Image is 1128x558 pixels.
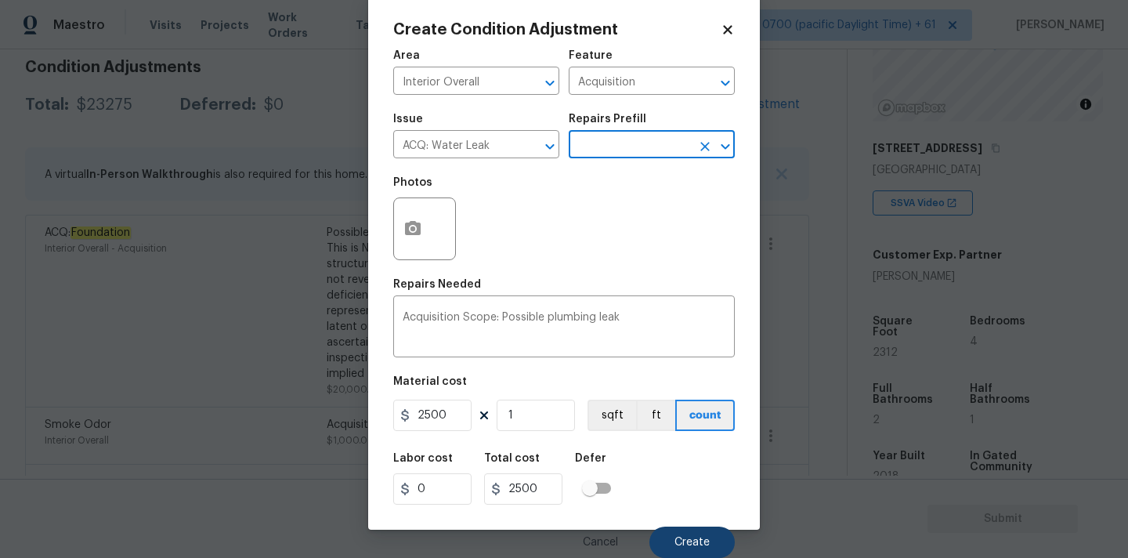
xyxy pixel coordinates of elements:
[569,50,613,61] h5: Feature
[587,400,636,431] button: sqft
[393,177,432,188] h5: Photos
[484,453,540,464] h5: Total cost
[583,537,618,549] span: Cancel
[393,114,423,125] h5: Issue
[714,72,736,94] button: Open
[393,453,453,464] h5: Labor cost
[558,527,643,558] button: Cancel
[539,136,561,158] button: Open
[393,22,721,38] h2: Create Condition Adjustment
[393,376,467,387] h5: Material cost
[649,527,735,558] button: Create
[569,114,646,125] h5: Repairs Prefill
[403,312,725,345] textarea: Acquisition Scope: Possible plumbing leak
[393,279,481,290] h5: Repairs Needed
[694,136,716,158] button: Clear
[575,453,606,464] h5: Defer
[539,72,561,94] button: Open
[393,50,420,61] h5: Area
[714,136,736,158] button: Open
[674,537,710,549] span: Create
[675,400,735,431] button: count
[636,400,675,431] button: ft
